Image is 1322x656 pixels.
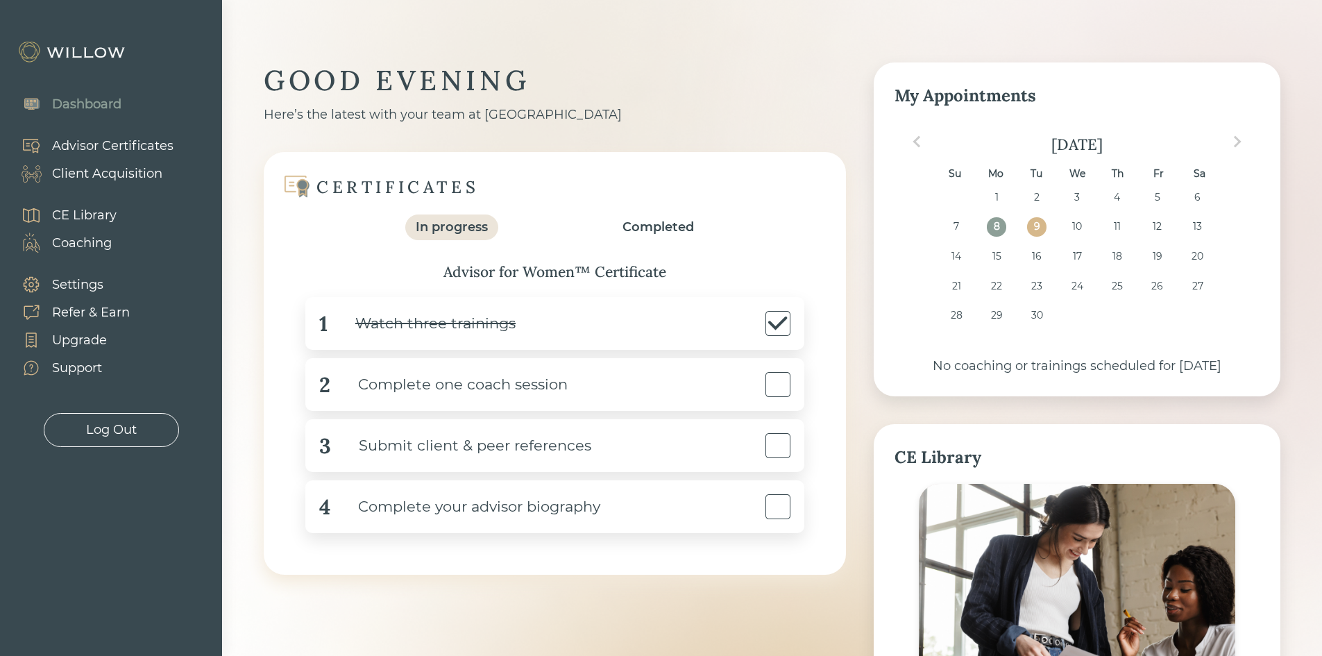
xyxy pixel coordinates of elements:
[331,430,591,462] div: Submit client & peer references
[1188,217,1207,236] div: Choose Saturday, September 13th, 2025
[1148,277,1167,296] div: Choose Friday, September 26th, 2025
[1027,165,1046,183] div: Tu
[947,247,966,266] div: Choose Sunday, September 14th, 2025
[1188,188,1207,207] div: Choose Saturday, September 6th, 2025
[895,357,1260,376] div: No coaching or trainings scheduled for [DATE]
[1148,188,1167,207] div: Choose Friday, September 5th, 2025
[1148,247,1167,266] div: Choose Friday, September 19th, 2025
[52,276,103,294] div: Settings
[319,308,328,339] div: 1
[1027,188,1046,207] div: Choose Tuesday, September 2nd, 2025
[7,201,117,229] a: CE Library
[319,430,331,462] div: 3
[1067,188,1086,207] div: Choose Wednesday, September 3rd, 2025
[330,491,600,523] div: Complete your advisor biography
[1149,165,1168,183] div: Fr
[987,188,1006,207] div: Choose Monday, September 1st, 2025
[1067,277,1086,296] div: Choose Wednesday, September 24th, 2025
[1027,247,1046,266] div: Choose Tuesday, September 16th, 2025
[330,369,568,401] div: Complete one coach session
[895,83,1260,108] div: My Appointments
[291,261,818,283] div: Advisor for Women™ Certificate
[1148,217,1167,236] div: Choose Friday, September 12th, 2025
[1108,247,1126,266] div: Choose Thursday, September 18th, 2025
[1067,217,1086,236] div: Choose Wednesday, September 10th, 2025
[1108,277,1126,296] div: Choose Thursday, September 25th, 2025
[52,95,121,114] div: Dashboard
[1067,165,1086,183] div: We
[52,303,130,322] div: Refer & Earn
[52,331,107,350] div: Upgrade
[987,217,1006,236] div: Choose Monday, September 8th, 2025
[52,165,162,183] div: Client Acquisition
[264,62,846,99] div: GOOD EVENING
[895,445,1260,470] div: CE Library
[1027,306,1046,325] div: Choose Tuesday, September 30th, 2025
[945,165,964,183] div: Su
[1108,165,1127,183] div: Th
[52,137,173,155] div: Advisor Certificates
[1226,131,1248,153] button: Next Month
[319,491,330,523] div: 4
[1067,247,1086,266] div: Choose Wednesday, September 17th, 2025
[622,218,694,237] div: Completed
[987,306,1006,325] div: Choose Monday, September 29th, 2025
[947,277,966,296] div: Choose Sunday, September 21st, 2025
[906,131,928,153] button: Previous Month
[17,41,128,63] img: Willow
[986,165,1005,183] div: Mo
[947,217,966,236] div: Choose Sunday, September 7th, 2025
[895,135,1260,154] div: [DATE]
[1190,165,1209,183] div: Sa
[52,234,112,253] div: Coaching
[987,277,1006,296] div: Choose Monday, September 22nd, 2025
[947,306,966,325] div: Choose Sunday, September 28th, 2025
[316,176,479,198] div: CERTIFICATES
[7,90,121,118] a: Dashboard
[1188,277,1207,296] div: Choose Saturday, September 27th, 2025
[1027,217,1046,236] div: Choose Tuesday, September 9th, 2025
[328,308,516,339] div: Watch three trainings
[1108,188,1126,207] div: Choose Thursday, September 4th, 2025
[52,206,117,225] div: CE Library
[1108,217,1126,236] div: Choose Thursday, September 11th, 2025
[7,271,130,298] a: Settings
[899,188,1255,336] div: month 2025-09
[86,421,137,439] div: Log Out
[7,229,117,257] a: Coaching
[7,160,173,187] a: Client Acquisition
[7,132,173,160] a: Advisor Certificates
[1188,247,1207,266] div: Choose Saturday, September 20th, 2025
[1027,277,1046,296] div: Choose Tuesday, September 23rd, 2025
[7,326,130,354] a: Upgrade
[319,369,330,401] div: 2
[416,218,488,237] div: In progress
[264,106,846,124] div: Here’s the latest with your team at [GEOGRAPHIC_DATA]
[7,298,130,326] a: Refer & Earn
[52,359,102,378] div: Support
[987,247,1006,266] div: Choose Monday, September 15th, 2025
